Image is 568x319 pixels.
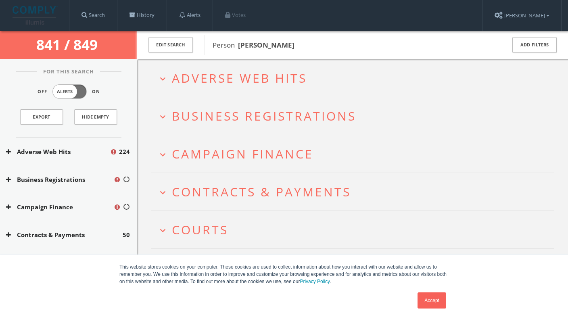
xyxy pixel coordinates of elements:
[6,175,113,184] button: Business Registrations
[74,109,117,125] button: Hide Empty
[157,185,554,198] button: expand_moreContracts & Payments
[20,109,63,125] a: Export
[172,183,351,200] span: Contracts & Payments
[119,263,449,285] p: This website stores cookies on your computer. These cookies are used to collect information about...
[157,223,554,236] button: expand_moreCourts
[157,149,168,160] i: expand_more
[157,147,554,161] button: expand_moreCampaign Finance
[36,35,101,54] span: 841 / 849
[512,37,557,53] button: Add Filters
[13,6,58,25] img: illumis
[123,230,130,240] span: 50
[6,147,110,156] button: Adverse Web Hits
[172,70,307,86] span: Adverse Web Hits
[418,292,446,309] a: Accept
[157,71,554,85] button: expand_moreAdverse Web Hits
[172,108,356,124] span: Business Registrations
[172,146,313,162] span: Campaign Finance
[6,202,113,212] button: Campaign Finance
[148,37,193,53] button: Edit Search
[300,279,330,284] a: Privacy Policy
[92,88,100,95] span: On
[172,221,228,238] span: Courts
[157,187,168,198] i: expand_more
[213,40,294,50] span: Person
[157,111,168,122] i: expand_more
[119,147,130,156] span: 224
[6,230,123,240] button: Contracts & Payments
[238,40,294,50] b: [PERSON_NAME]
[157,73,168,84] i: expand_more
[38,88,47,95] span: Off
[157,109,554,123] button: expand_moreBusiness Registrations
[37,68,100,76] span: For This Search
[157,225,168,236] i: expand_more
